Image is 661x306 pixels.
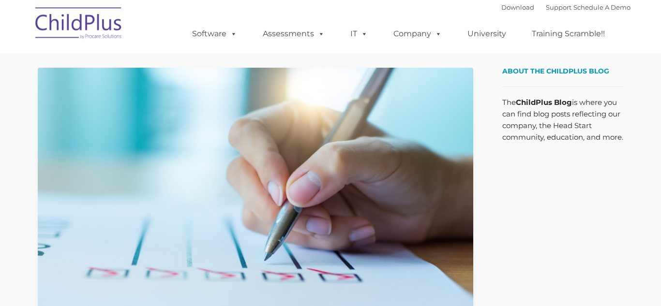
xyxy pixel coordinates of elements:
[522,24,615,44] a: Training Scramble!!
[253,24,334,44] a: Assessments
[341,24,377,44] a: IT
[502,67,609,75] span: About the ChildPlus Blog
[501,3,534,11] a: Download
[546,3,571,11] a: Support
[30,0,127,49] img: ChildPlus by Procare Solutions
[458,24,516,44] a: University
[502,97,623,143] p: The is where you can find blog posts reflecting our company, the Head Start community, education,...
[501,3,631,11] font: |
[516,98,572,107] strong: ChildPlus Blog
[182,24,247,44] a: Software
[384,24,451,44] a: Company
[573,3,631,11] a: Schedule A Demo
